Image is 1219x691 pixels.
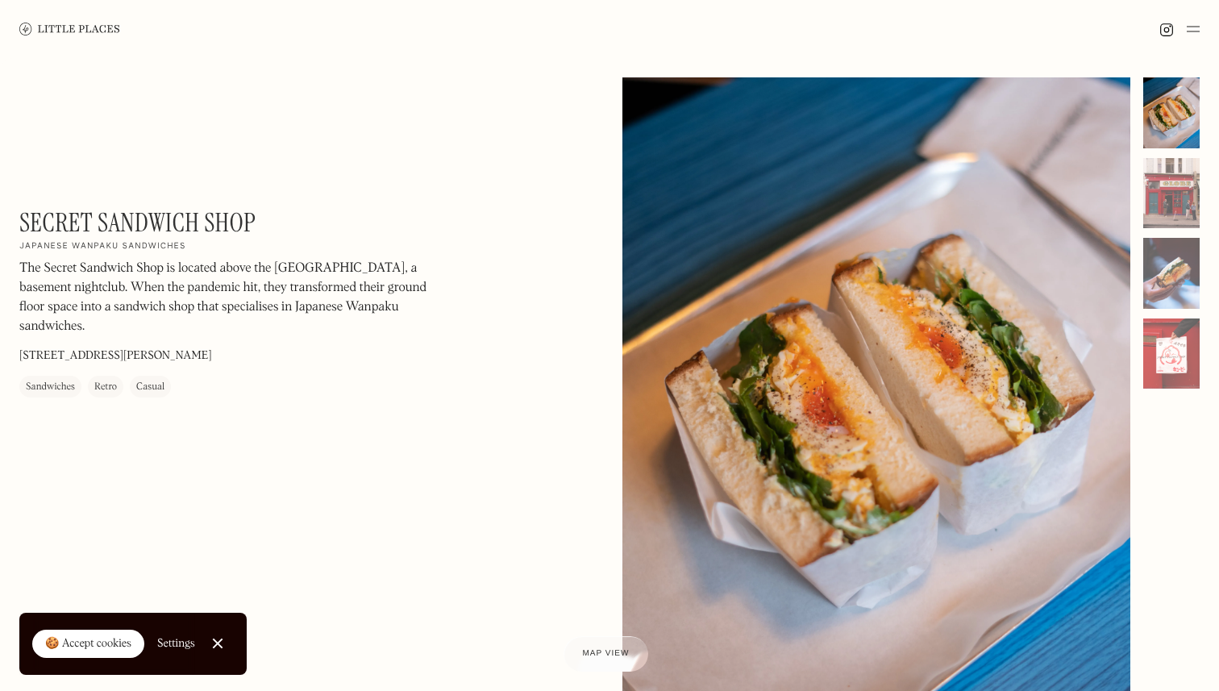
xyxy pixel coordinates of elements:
[564,636,649,672] a: Map view
[94,380,117,396] div: Retro
[202,627,234,660] a: Close Cookie Popup
[19,348,212,365] p: [STREET_ADDRESS][PERSON_NAME]
[19,260,455,337] p: The Secret Sandwich Shop is located above the [GEOGRAPHIC_DATA], a basement nightclub. When the p...
[19,207,256,238] h1: Secret Sandwich Shop
[45,636,131,652] div: 🍪 Accept cookies
[157,626,195,662] a: Settings
[19,242,186,253] h2: Japanese Wanpaku sandwiches
[26,380,75,396] div: Sandwiches
[136,380,164,396] div: Casual
[157,638,195,649] div: Settings
[583,649,630,658] span: Map view
[217,643,218,644] div: Close Cookie Popup
[32,630,144,659] a: 🍪 Accept cookies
